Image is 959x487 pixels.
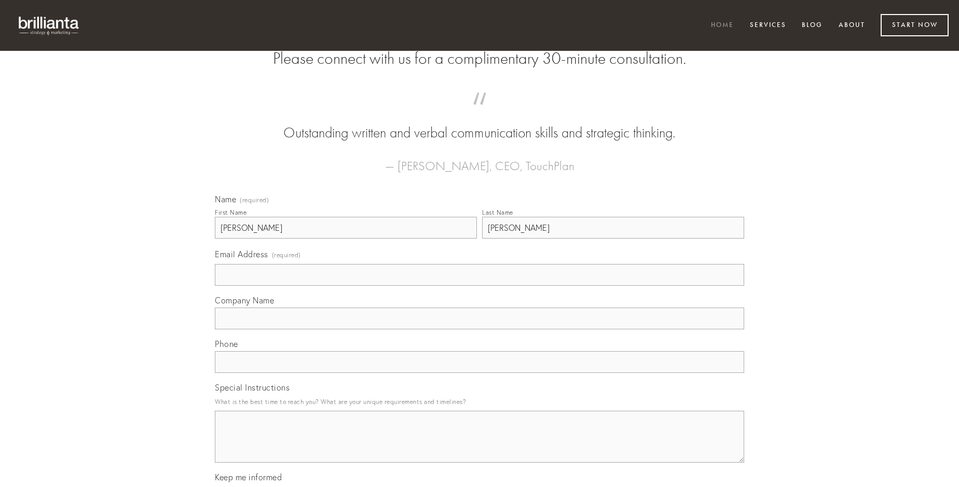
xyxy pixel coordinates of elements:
[215,194,236,204] span: Name
[231,103,728,143] blockquote: Outstanding written and verbal communication skills and strategic thinking.
[795,17,829,34] a: Blog
[215,208,246,216] div: First Name
[231,143,728,176] figcaption: — [PERSON_NAME], CEO, TouchPlan
[215,249,268,259] span: Email Address
[215,472,282,482] span: Keep me informed
[832,17,872,34] a: About
[482,208,513,216] div: Last Name
[231,103,728,123] span: “
[743,17,793,34] a: Services
[215,339,238,349] span: Phone
[215,49,744,68] h2: Please connect with us for a complimentary 30-minute consultation.
[215,395,744,409] p: What is the best time to reach you? What are your unique requirements and timelines?
[240,197,269,203] span: (required)
[272,248,301,262] span: (required)
[704,17,741,34] a: Home
[215,382,290,393] span: Special Instructions
[10,10,88,40] img: brillianta - research, strategy, marketing
[215,295,274,305] span: Company Name
[881,14,949,36] a: Start Now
